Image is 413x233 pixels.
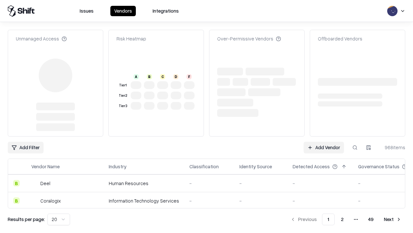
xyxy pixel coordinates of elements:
div: Industry [109,163,126,170]
button: 1 [322,214,335,225]
div: Over-Permissive Vendors [217,35,281,42]
div: Coralogix [40,197,61,204]
p: Results per page: [8,216,45,223]
img: Coralogix [31,197,38,204]
button: Next [380,214,405,225]
div: Unmanaged Access [16,35,67,42]
div: - [239,180,282,187]
div: Tier 1 [118,83,128,88]
button: Add Filter [8,142,44,153]
div: 968 items [379,144,405,151]
div: - [293,180,348,187]
button: Issues [76,6,97,16]
div: Classification [189,163,219,170]
div: Deel [40,180,50,187]
div: C [160,74,165,79]
div: - [239,197,282,204]
div: Human Resources [109,180,179,187]
div: - [293,197,348,204]
div: Tier 3 [118,103,128,109]
div: B [13,197,20,204]
div: B [13,180,20,186]
div: - [189,197,229,204]
div: Identity Source [239,163,272,170]
div: - [189,180,229,187]
div: Offboarded Vendors [318,35,362,42]
div: Vendor Name [31,163,60,170]
div: Risk Heatmap [116,35,146,42]
div: A [134,74,139,79]
div: Tier 2 [118,93,128,98]
img: Deel [31,180,38,186]
div: B [147,74,152,79]
div: Governance Status [358,163,399,170]
div: Detected Access [293,163,330,170]
button: Integrations [149,6,183,16]
button: 49 [363,214,379,225]
div: D [173,74,178,79]
div: F [186,74,192,79]
button: Vendors [110,6,136,16]
div: Information Technology Services [109,197,179,204]
button: 2 [336,214,349,225]
a: Add Vendor [304,142,344,153]
nav: pagination [287,214,405,225]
